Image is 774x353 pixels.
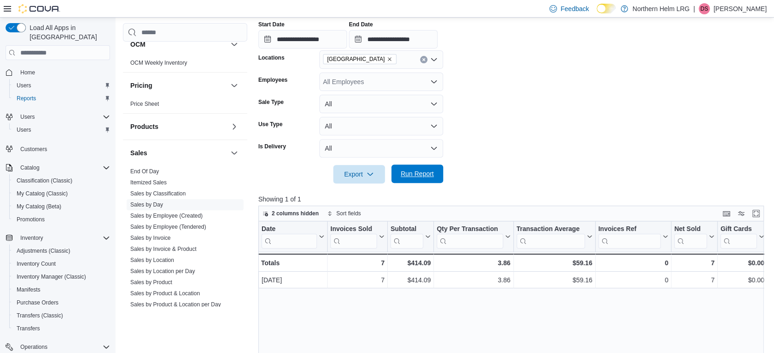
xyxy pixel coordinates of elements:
[272,210,319,217] span: 2 columns hidden
[130,148,147,158] h3: Sales
[17,67,110,78] span: Home
[17,232,47,243] button: Inventory
[130,168,159,175] span: End Of Day
[390,225,423,249] div: Subtotal
[123,166,247,325] div: Sales
[13,271,90,282] a: Inventory Manager (Classic)
[130,212,203,219] span: Sales by Employee (Created)
[258,21,285,28] label: Start Date
[20,234,43,242] span: Inventory
[229,147,240,158] button: Sales
[130,100,159,108] span: Price Sheet
[17,95,36,102] span: Reports
[2,161,114,174] button: Catalog
[720,225,764,249] button: Gift Cards
[516,225,592,249] button: Transaction Average
[130,290,200,297] span: Sales by Product & Location
[17,260,56,268] span: Inventory Count
[9,92,114,105] button: Reports
[258,98,284,106] label: Sale Type
[13,284,110,295] span: Manifests
[736,208,747,219] button: Display options
[130,234,171,242] span: Sales by Invoice
[516,225,585,234] div: Transaction Average
[13,214,49,225] a: Promotions
[17,216,45,223] span: Promotions
[130,201,163,208] a: Sales by Day
[130,190,186,197] a: Sales by Classification
[258,30,347,49] input: Press the down key to open a popover containing a calendar.
[9,296,114,309] button: Purchase Orders
[17,247,70,255] span: Adjustments (Classic)
[130,224,206,230] a: Sales by Employee (Tendered)
[13,310,67,321] a: Transfers (Classic)
[17,273,86,280] span: Inventory Manager (Classic)
[319,117,443,135] button: All
[17,162,43,173] button: Catalog
[123,98,247,113] div: Pricing
[598,274,668,286] div: 0
[9,123,114,136] button: Users
[516,274,592,286] div: $59.16
[13,80,35,91] a: Users
[9,174,114,187] button: Classification (Classic)
[130,245,196,253] span: Sales by Invoice & Product
[130,235,171,241] a: Sales by Invoice
[9,270,114,283] button: Inventory Manager (Classic)
[130,246,196,252] a: Sales by Invoice & Product
[18,4,60,13] img: Cova
[720,225,757,234] div: Gift Cards
[330,225,377,249] div: Invoices Sold
[390,225,431,249] button: Subtotal
[258,121,282,128] label: Use Type
[17,341,51,353] button: Operations
[262,225,324,249] button: Date
[17,312,63,319] span: Transfers (Classic)
[17,162,110,173] span: Catalog
[130,213,203,219] a: Sales by Employee (Created)
[9,200,114,213] button: My Catalog (Beta)
[674,225,707,234] div: Net Sold
[17,111,38,122] button: Users
[17,203,61,210] span: My Catalog (Beta)
[9,187,114,200] button: My Catalog (Classic)
[130,256,174,264] span: Sales by Location
[20,113,35,121] span: Users
[339,165,379,183] span: Export
[9,213,114,226] button: Promotions
[13,258,60,269] a: Inventory Count
[258,76,287,84] label: Employees
[13,201,110,212] span: My Catalog (Beta)
[17,299,59,306] span: Purchase Orders
[17,111,110,122] span: Users
[674,225,707,249] div: Net Sold
[13,93,40,104] a: Reports
[323,54,396,64] span: Bowmanville
[333,165,385,183] button: Export
[130,279,172,286] a: Sales by Product
[17,143,110,154] span: Customers
[13,245,110,256] span: Adjustments (Classic)
[13,93,110,104] span: Reports
[720,225,757,249] div: Gift Card Sales
[633,3,690,14] p: Northern Helm LRG
[319,95,443,113] button: All
[2,110,114,123] button: Users
[17,126,31,134] span: Users
[319,139,443,158] button: All
[130,122,158,131] h3: Products
[336,210,361,217] span: Sort fields
[330,274,384,286] div: 7
[130,59,187,67] span: OCM Weekly Inventory
[13,245,74,256] a: Adjustments (Classic)
[13,175,76,186] a: Classification (Classic)
[130,257,174,263] a: Sales by Location
[130,301,221,308] a: Sales by Product & Location per Day
[130,179,167,186] a: Itemized Sales
[598,225,668,249] button: Invoices Ref
[13,188,72,199] a: My Catalog (Classic)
